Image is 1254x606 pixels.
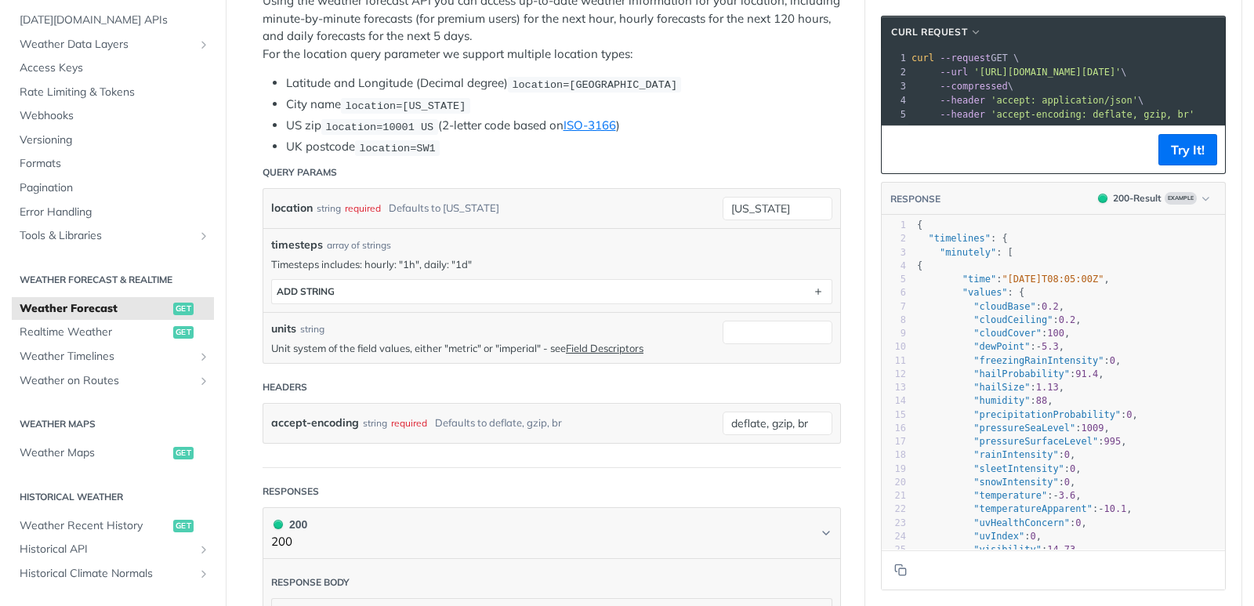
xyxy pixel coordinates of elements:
a: Webhooks [12,104,214,128]
span: : , [917,423,1110,434]
a: Historical Climate NormalsShow subpages for Historical Climate Normals [12,562,214,586]
span: --header [940,95,985,106]
span: Rate Limiting & Tokens [20,85,210,100]
div: 4 [882,259,906,273]
span: 0 [1075,517,1081,528]
span: Example [1165,192,1197,205]
button: Show subpages for Historical Climate Normals [198,568,210,580]
div: Query Params [263,165,337,180]
div: 6 [882,286,906,299]
label: location [271,197,313,220]
span: \ [912,95,1143,106]
span: : , [917,314,1082,325]
span: "sleetIntensity" [973,463,1064,474]
span: 200 [274,520,283,529]
span: Versioning [20,132,210,148]
span: : , [917,382,1064,393]
span: \ [912,81,1013,92]
a: Weather Data LayersShow subpages for Weather Data Layers [12,33,214,56]
span: get [173,447,194,459]
div: 2 [882,232,906,245]
li: Latitude and Longitude (Decimal degree) [286,74,841,93]
span: : , [917,355,1121,366]
span: : , [917,274,1110,285]
span: "timelines" [928,233,990,244]
li: City name [286,96,841,114]
h2: Weather Forecast & realtime [12,273,214,287]
span: : , [917,490,1082,501]
div: 5 [882,273,906,286]
span: { [917,220,922,230]
span: "cloudBase" [973,301,1035,312]
span: "humidity" [973,395,1030,406]
button: 200200-ResultExample [1090,191,1217,206]
a: ISO-3166 [564,118,616,132]
span: Weather Data Layers [20,37,194,53]
button: Show subpages for Weather on Routes [198,375,210,387]
button: Try It! [1158,134,1217,165]
div: 8 [882,314,906,327]
div: 10 [882,340,906,354]
span: get [173,520,194,532]
span: : { [917,287,1024,298]
div: string [317,197,341,220]
span: : , [917,301,1064,312]
div: 17 [882,435,906,448]
span: "rainIntensity" [973,449,1058,460]
span: 5.3 [1042,341,1059,352]
span: Weather Timelines [20,349,194,365]
div: string [300,322,324,336]
a: Weather Recent Historyget [12,514,214,538]
span: "uvHealthConcern" [973,517,1070,528]
p: Unit system of the field values, either "metric" or "imperial" - see [271,341,715,355]
p: Timesteps includes: hourly: "1h", daily: "1d" [271,257,832,271]
span: 0 [1031,531,1036,542]
span: 0 [1070,463,1075,474]
div: required [345,197,381,220]
span: 91.4 [1075,368,1098,379]
span: : { [917,233,1008,244]
span: : , [917,368,1104,379]
a: Weather on RoutesShow subpages for Weather on Routes [12,369,214,393]
div: 25 [882,543,906,557]
div: 15 [882,408,906,422]
span: - [1036,341,1042,352]
div: Headers [263,380,307,394]
button: ADD string [272,280,832,303]
span: --compressed [940,81,1008,92]
span: Weather Forecast [20,301,169,317]
a: Error Handling [12,201,214,224]
span: 0 [1064,449,1070,460]
span: '[URL][DOMAIN_NAME][DATE]' [973,67,1121,78]
div: 18 [882,448,906,462]
span: : , [917,517,1087,528]
span: "snowIntensity" [973,477,1058,488]
span: : , [917,395,1053,406]
a: Weather Forecastget [12,297,214,321]
span: location=SW1 [359,142,435,154]
h2: Weather Maps [12,417,214,431]
span: --header [940,109,985,120]
span: Historical API [20,542,194,557]
span: 10.1 [1104,503,1126,514]
span: - [1098,503,1104,514]
span: cURL Request [891,25,967,39]
div: 200 [271,516,307,533]
div: 3 [882,79,908,93]
a: Rate Limiting & Tokens [12,81,214,104]
span: Webhooks [20,108,210,124]
span: "hailProbability" [973,368,1070,379]
div: 19 [882,463,906,476]
span: "[DATE]T08:05:00Z" [1002,274,1104,285]
span: "cloudCover" [973,328,1042,339]
span: --request [940,53,991,64]
a: Formats [12,152,214,176]
span: Access Keys [20,60,210,76]
span: "temperature" [973,490,1047,501]
span: 200 [1098,194,1107,203]
span: "dewPoint" [973,341,1030,352]
span: "pressureSurfaceLevel" [973,436,1098,447]
span: 14.73 [1047,544,1075,555]
button: Show subpages for Tools & Libraries [198,230,210,242]
label: units [271,321,296,337]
